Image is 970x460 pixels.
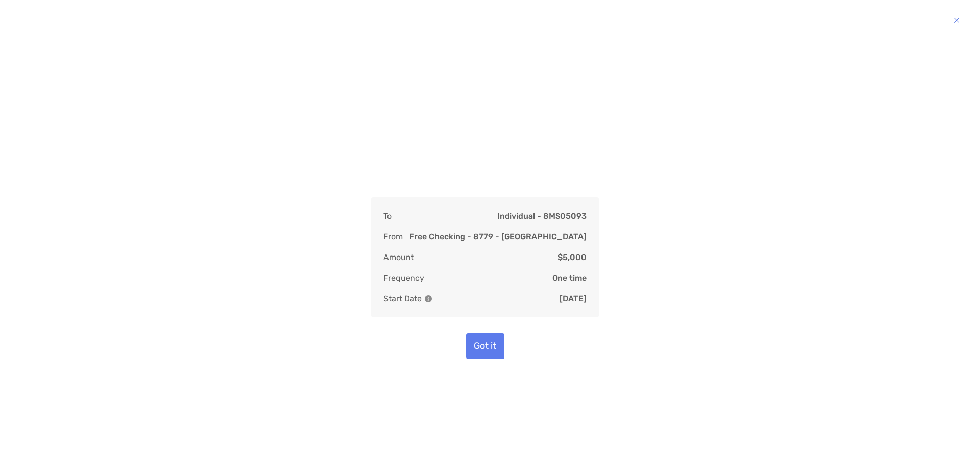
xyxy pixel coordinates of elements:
[560,292,587,305] p: [DATE]
[296,164,674,189] p: Funds are subject to a waiting period before being available to withdraw. The status of the trans...
[391,147,579,160] p: Deposit successfully submitted!
[552,272,587,284] p: One time
[383,230,403,243] p: From
[409,230,587,243] p: Free Checking - 8779 - [GEOGRAPHIC_DATA]
[383,272,424,284] p: Frequency
[558,251,587,264] p: $5,000
[383,210,392,222] p: To
[383,251,414,264] p: Amount
[466,333,504,359] button: Got it
[497,210,587,222] p: Individual - 8MS05093
[383,292,432,305] p: Start Date
[425,295,432,302] img: Information Icon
